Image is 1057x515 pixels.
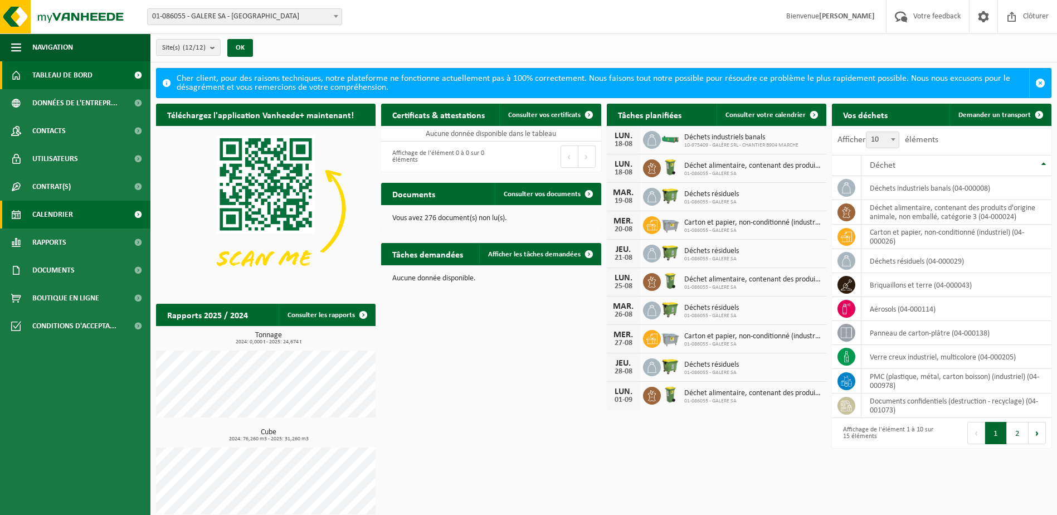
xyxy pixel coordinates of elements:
span: 01-086055 - GALERE SA [684,370,739,376]
td: carton et papier, non-conditionné (industriel) (04-000026) [861,225,1051,249]
span: Boutique en ligne [32,284,99,312]
div: 19-08 [612,197,635,205]
img: WB-0140-HPE-GN-50 [661,158,680,177]
td: Aucune donnée disponible dans le tableau [381,126,601,142]
span: Rapports [32,229,66,256]
span: Déchets industriels banals [684,133,798,142]
div: MER. [612,331,635,339]
span: 10-975409 - GALÈRE SRL - CHANTIER B904 MARCHE [684,142,798,149]
span: 2024: 76,260 m3 - 2025: 31,260 m3 [162,436,376,442]
div: 28-08 [612,368,635,376]
td: PMC (plastique, métal, carton boisson) (industriel) (04-000978) [861,369,1051,393]
a: Afficher les tâches demandées [479,243,600,265]
button: Previous [561,145,578,168]
button: OK [227,39,253,57]
h2: Certificats & attestations [381,104,496,125]
h2: Tâches demandées [381,243,474,265]
div: Affichage de l'élément 0 à 0 sur 0 éléments [387,144,485,169]
count: (12/12) [183,44,206,51]
span: Tableau de bord [32,61,92,89]
a: Demander un transport [949,104,1050,126]
span: 01-086055 - GALERE SA [684,313,739,319]
td: verre creux industriel, multicolore (04-000205) [861,345,1051,369]
button: Next [1029,422,1046,444]
span: Calendrier [32,201,73,229]
span: 01-086055 - GALERE SA [684,227,821,234]
div: LUN. [612,274,635,283]
div: 27-08 [612,339,635,347]
span: Déchets résiduels [684,247,739,256]
label: Afficher éléments [837,135,938,144]
span: 01-086055 - GALERE SA - EMBOURG [148,9,342,25]
div: LUN. [612,160,635,169]
p: Vous avez 276 document(s) non lu(s). [392,215,590,222]
span: Conditions d'accepta... [32,312,116,340]
td: déchets industriels banals (04-000008) [861,176,1051,200]
span: Demander un transport [958,111,1031,119]
span: 01-086055 - GALERE SA [684,284,821,291]
div: MAR. [612,188,635,197]
a: Consulter votre calendrier [717,104,825,126]
span: Documents [32,256,75,284]
p: Aucune donnée disponible. [392,275,590,283]
span: 10 [866,132,899,148]
button: 1 [985,422,1007,444]
span: 01-086055 - GALERE SA [684,171,821,177]
td: déchet alimentaire, contenant des produits d'origine animale, non emballé, catégorie 3 (04-000024) [861,200,1051,225]
div: MER. [612,217,635,226]
div: 20-08 [612,226,635,234]
span: 01-086055 - GALERE SA [684,341,821,348]
div: JEU. [612,359,635,368]
div: MAR. [612,302,635,311]
div: JEU. [612,245,635,254]
span: Déchets résiduels [684,304,739,313]
span: 01-086055 - GALERE SA [684,256,739,263]
span: 01-086055 - GALERE SA [684,199,739,206]
div: LUN. [612,132,635,140]
div: Cher client, pour des raisons techniques, notre plateforme ne fonctionne actuellement pas à 100% ... [177,69,1029,98]
div: 21-08 [612,254,635,262]
img: WB-0140-HPE-GN-50 [661,271,680,290]
img: WB-2500-GAL-GY-01 [661,328,680,347]
span: Données de l'entrepr... [32,89,118,117]
td: documents confidentiels (destruction - recyclage) (04-001073) [861,393,1051,418]
span: Afficher les tâches demandées [488,251,581,258]
button: Next [578,145,596,168]
div: 01-09 [612,396,635,404]
img: WB-0140-HPE-GN-50 [661,385,680,404]
a: Consulter vos documents [495,183,600,205]
strong: [PERSON_NAME] [819,12,875,21]
td: briquaillons et terre (04-000043) [861,273,1051,297]
img: WB-1100-HPE-GN-50 [661,300,680,319]
div: Affichage de l'élément 1 à 10 sur 15 éléments [837,421,936,445]
h2: Tâches planifiées [607,104,693,125]
span: Déchets résiduels [684,361,739,370]
h3: Cube [162,429,376,442]
span: 2024: 0,000 t - 2025: 24,674 t [162,339,376,345]
span: 01-086055 - GALERE SA - EMBOURG [147,8,342,25]
h2: Téléchargez l'application Vanheede+ maintenant! [156,104,365,125]
a: Consulter vos certificats [499,104,600,126]
span: Consulter vos documents [504,191,581,198]
button: Site(s)(12/12) [156,39,221,56]
h2: Rapports 2025 / 2024 [156,304,259,325]
span: Carton et papier, non-conditionné (industriel) [684,332,821,341]
div: 18-08 [612,169,635,177]
span: 10 [866,132,899,148]
img: WB-1100-HPE-GN-50 [661,357,680,376]
button: 2 [1007,422,1029,444]
span: Utilisateurs [32,145,78,173]
img: Download de VHEPlus App [156,126,376,291]
span: Contacts [32,117,66,145]
span: Contrat(s) [32,173,71,201]
span: Déchet alimentaire, contenant des produits d'origine animale, non emballé, catég... [684,275,821,284]
img: WB-1100-HPE-GN-50 [661,243,680,262]
a: Consulter les rapports [279,304,374,326]
h2: Documents [381,183,446,205]
div: 26-08 [612,311,635,319]
div: 25-08 [612,283,635,290]
button: Previous [967,422,985,444]
span: Carton et papier, non-conditionné (industriel) [684,218,821,227]
h2: Vos déchets [832,104,899,125]
img: WB-1100-HPE-GN-50 [661,186,680,205]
